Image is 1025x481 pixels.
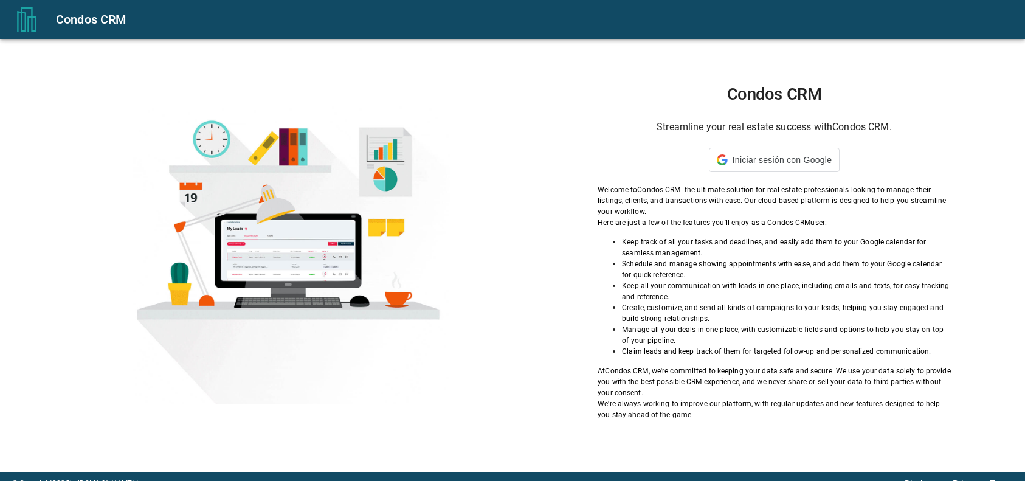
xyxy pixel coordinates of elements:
span: Iniciar sesión con Google [733,155,832,165]
p: Keep track of all your tasks and deadlines, and easily add them to your Google calendar for seaml... [622,237,951,258]
p: We're always working to improve our platform, with regular updates and new features designed to h... [598,398,951,420]
p: Schedule and manage showing appointments with ease, and add them to your Google calendar for quic... [622,258,951,280]
p: Welcome to Condos CRM - the ultimate solution for real estate professionals looking to manage the... [598,184,951,217]
p: Here are just a few of the features you'll enjoy as a Condos CRM user: [598,217,951,228]
h6: Streamline your real estate success with Condos CRM . [598,119,951,136]
h1: Condos CRM [598,85,951,104]
p: At Condos CRM , we're committed to keeping your data safe and secure. We use your data solely to ... [598,365,951,398]
p: Claim leads and keep track of them for targeted follow-up and personalized communication. [622,346,951,357]
p: Manage all your deals in one place, with customizable fields and options to help you stay on top ... [622,324,951,346]
div: Condos CRM [56,10,1010,29]
p: Create, customize, and send all kinds of campaigns to your leads, helping you stay engaged and bu... [622,302,951,324]
p: Keep all your communication with leads in one place, including emails and texts, for easy trackin... [622,280,951,302]
div: Iniciar sesión con Google [709,148,840,172]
